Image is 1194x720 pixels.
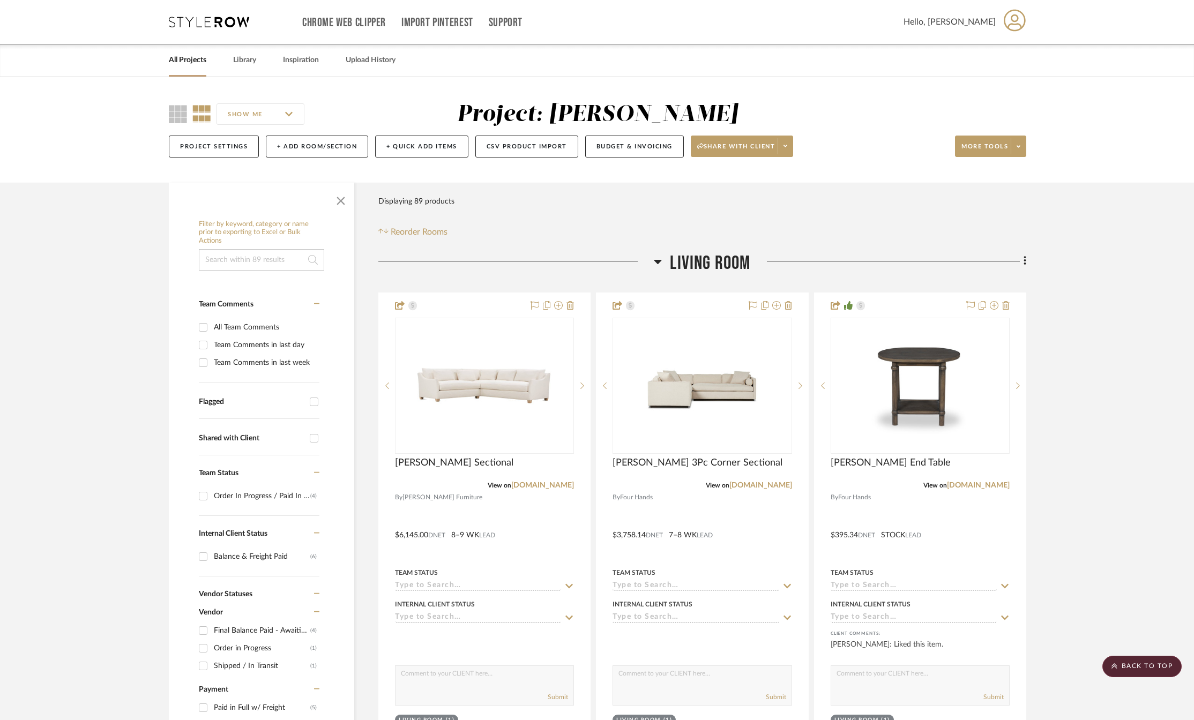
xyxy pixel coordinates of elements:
[378,191,454,212] div: Displaying 89 products
[391,226,447,238] span: Reorder Rooms
[395,568,438,577] div: Team Status
[199,301,253,308] span: Team Comments
[670,252,750,275] span: Living Room
[310,487,317,505] div: (4)
[1102,656,1182,677] scroll-to-top-button: BACK TO TOP
[548,692,568,702] button: Submit
[310,699,317,716] div: (5)
[613,613,779,623] input: Type to Search…
[402,492,482,502] span: [PERSON_NAME] Furniture
[923,482,947,489] span: View on
[831,613,997,623] input: Type to Search…
[729,482,792,489] a: [DOMAIN_NAME]
[395,599,475,609] div: Internal Client Status
[302,18,386,27] a: Chrome Web Clipper
[214,657,310,674] div: Shipped / In Transit
[831,568,874,577] div: Team Status
[488,482,511,489] span: View on
[199,686,228,693] span: Payment
[904,16,996,28] span: Hello, [PERSON_NAME]
[613,318,791,453] div: 0
[214,487,310,505] div: Order In Progress / Paid In Full w/ Freight, No Balance due
[838,492,871,502] span: Four Hands
[831,581,997,591] input: Type to Search…
[613,599,692,609] div: Internal Client Status
[831,318,1009,453] div: 0
[199,434,304,443] div: Shared with Client
[199,609,223,616] span: Vendor
[330,188,352,209] button: Close
[199,590,252,598] span: Vendor Statuses
[947,482,1010,489] a: [DOMAIN_NAME]
[199,469,238,477] span: Team Status
[620,492,653,502] span: Four Hands
[214,548,310,565] div: Balance & Freight Paid
[233,53,256,67] a: Library
[511,482,574,489] a: [DOMAIN_NAME]
[613,492,620,502] span: By
[585,136,684,157] button: Budget & Invoicing
[417,319,551,453] img: Moreau Sectional
[199,249,324,271] input: Search within 89 results
[697,142,775,159] span: Share with client
[395,492,402,502] span: By
[214,319,317,336] div: All Team Comments
[395,613,561,623] input: Type to Search…
[691,136,794,157] button: Share with client
[214,640,310,657] div: Order in Progress
[853,319,987,453] img: Charnes End Table
[613,457,782,469] span: [PERSON_NAME] 3Pc Corner Sectional
[214,699,310,716] div: Paid in Full w/ Freight
[983,692,1004,702] button: Submit
[310,622,317,639] div: (4)
[375,136,468,157] button: + Quick Add Items
[635,319,769,453] img: Sawyer 3Pc Corner Sectional
[214,622,310,639] div: Final Balance Paid - Awaiting Shipping
[169,136,259,157] button: Project Settings
[831,492,838,502] span: By
[283,53,319,67] a: Inspiration
[706,482,729,489] span: View on
[831,599,911,609] div: Internal Client Status
[310,640,317,657] div: (1)
[766,692,786,702] button: Submit
[346,53,395,67] a: Upload History
[199,397,304,407] div: Flagged
[199,220,324,245] h6: Filter by keyword, category or name prior to exporting to Excel or Bulk Actions
[457,103,738,126] div: Project: [PERSON_NAME]
[613,568,655,577] div: Team Status
[169,53,206,67] a: All Projects
[266,136,368,157] button: + Add Room/Section
[831,457,951,469] span: [PERSON_NAME] End Table
[401,18,473,27] a: Import Pinterest
[395,581,561,591] input: Type to Search…
[961,142,1008,159] span: More tools
[395,318,573,453] div: 0
[310,657,317,674] div: (1)
[214,354,317,371] div: Team Comments in last week
[199,530,267,537] span: Internal Client Status
[214,336,317,354] div: Team Comments in last day
[395,457,513,469] span: [PERSON_NAME] Sectional
[378,226,447,238] button: Reorder Rooms
[475,136,578,157] button: CSV Product Import
[310,548,317,565] div: (6)
[489,18,523,27] a: Support
[613,581,779,591] input: Type to Search…
[831,639,1010,661] div: [PERSON_NAME]: Liked this item.
[955,136,1026,157] button: More tools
